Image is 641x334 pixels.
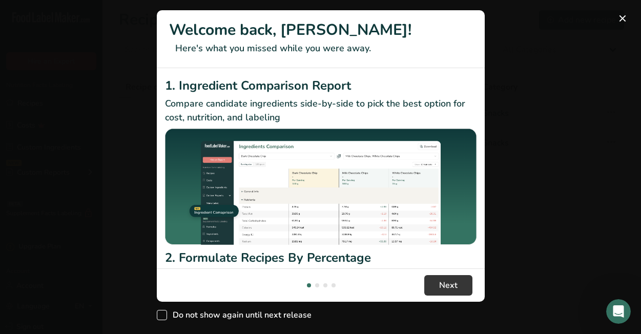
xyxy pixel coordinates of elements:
h2: 1. Ingredient Comparison Report [165,76,477,95]
span: Next [439,279,458,291]
h2: 2. Formulate Recipes By Percentage [165,248,477,267]
button: Next [424,275,472,296]
p: Compare candidate ingredients side-by-side to pick the best option for cost, nutrition, and labeling [165,97,477,124]
img: Ingredient Comparison Report [165,129,477,245]
p: Here's what you missed while you were away. [169,41,472,55]
span: Do not show again until next release [167,310,312,320]
h1: Welcome back, [PERSON_NAME]! [169,18,472,41]
iframe: Intercom live chat [606,299,631,324]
